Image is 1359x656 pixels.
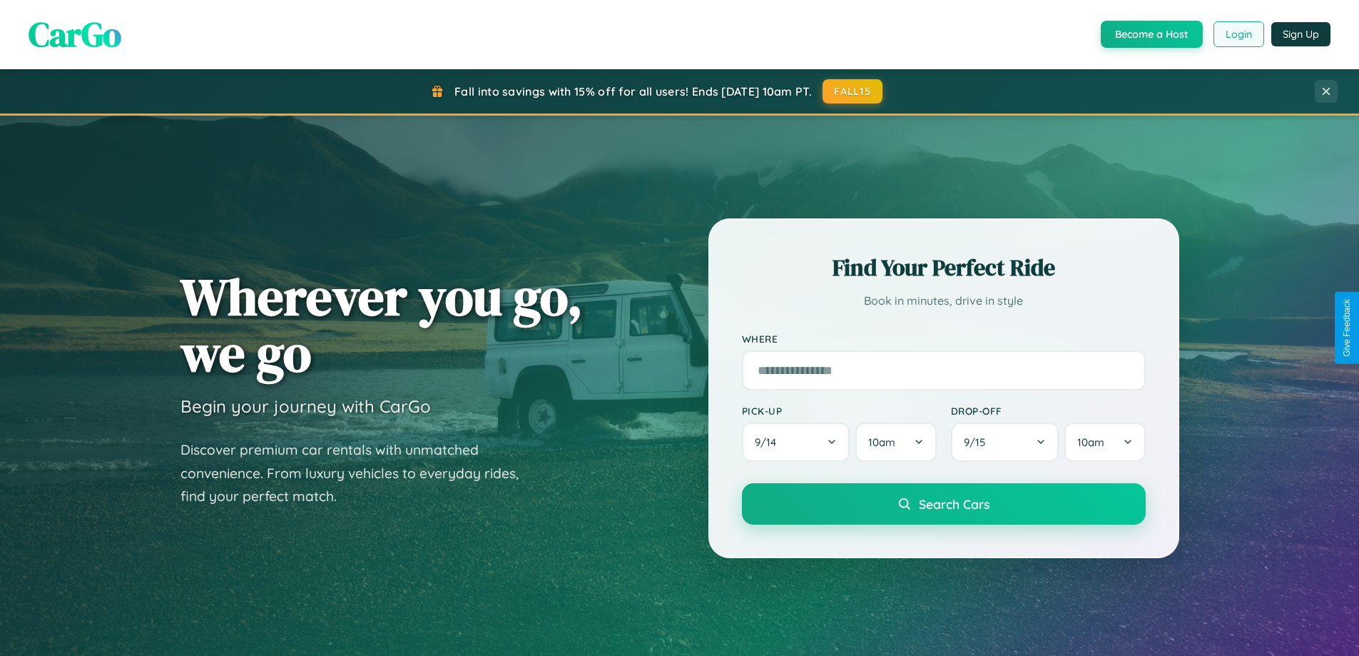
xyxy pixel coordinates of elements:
[951,405,1146,417] label: Drop-off
[742,405,937,417] label: Pick-up
[919,496,989,512] span: Search Cars
[180,438,537,508] p: Discover premium car rentals with unmatched convenience. From luxury vehicles to everyday rides, ...
[855,423,936,462] button: 10am
[1213,21,1264,47] button: Login
[742,483,1146,525] button: Search Cars
[823,79,882,104] button: FALL15
[1271,22,1330,46] button: Sign Up
[964,435,992,449] span: 9 / 15
[1077,435,1104,449] span: 10am
[742,333,1146,345] label: Where
[742,291,1146,311] p: Book in minutes, drive in style
[454,84,812,99] span: Fall into savings with 15% off for all users! Ends [DATE] 10am PT.
[742,423,850,462] button: 9/14
[1064,423,1145,462] button: 10am
[951,423,1059,462] button: 9/15
[180,268,583,381] h1: Wherever you go, we go
[180,395,431,417] h3: Begin your journey with CarGo
[1342,299,1352,357] div: Give Feedback
[1101,21,1203,48] button: Become a Host
[755,435,783,449] span: 9 / 14
[742,252,1146,283] h2: Find Your Perfect Ride
[29,11,121,58] span: CarGo
[868,435,895,449] span: 10am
